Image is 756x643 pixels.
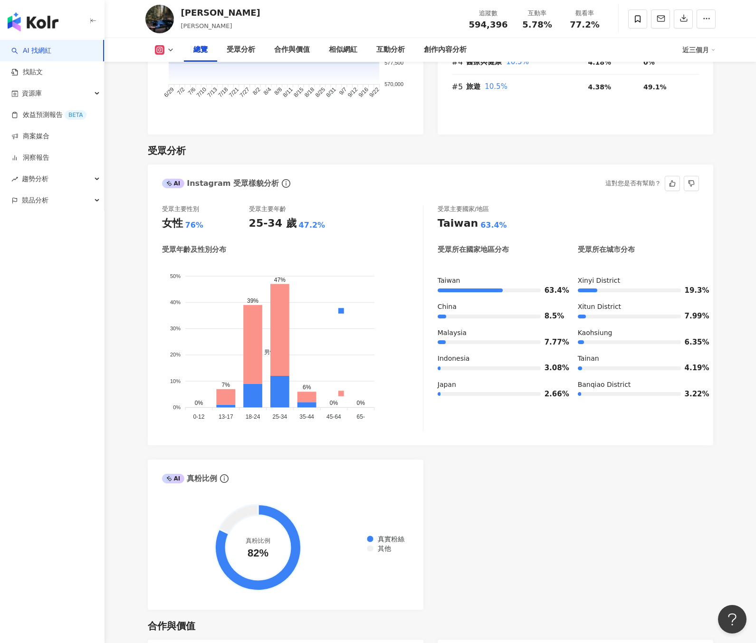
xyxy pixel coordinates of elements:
[506,58,529,66] span: 10.5%
[281,86,294,99] tspan: 8/11
[588,83,612,91] span: 4.38%
[11,132,49,141] a: 商案媒合
[452,56,466,68] div: #4
[522,20,552,29] span: 5.78%
[162,473,218,484] div: 真粉比例
[685,365,699,372] span: 4.19%
[337,86,348,96] tspan: 9/7
[280,178,292,189] span: info-circle
[145,5,174,33] img: KOL Avatar
[438,276,559,286] div: Taiwan
[371,535,404,543] span: 真實粉絲
[545,287,559,294] span: 63.4%
[685,391,699,398] span: 3.22%
[11,110,86,120] a: 效益預測報告BETA
[545,365,559,372] span: 3.08%
[173,404,181,410] tspan: 0%
[11,153,49,163] a: 洞察報告
[545,339,559,346] span: 7.77%
[578,302,699,312] div: Xitun District
[314,86,326,99] tspan: 8/25
[669,180,676,187] span: like
[292,86,305,99] tspan: 8/15
[181,22,232,29] span: [PERSON_NAME]
[218,414,233,421] tspan: 13-17
[245,414,260,421] tspan: 18-24
[170,352,181,358] tspan: 20%
[193,44,208,56] div: 總覽
[588,58,612,66] span: 4.18%
[162,474,185,483] div: AI
[303,86,316,99] tspan: 8/18
[480,220,507,230] div: 63.4%
[195,86,208,99] tspan: 7/10
[685,313,699,320] span: 7.99%
[438,354,559,364] div: Indonesia
[227,44,255,56] div: 受眾分析
[238,86,251,99] tspan: 7/27
[219,473,230,484] span: info-circle
[718,605,746,633] iframe: Help Scout Beacon - Open
[181,7,260,19] div: [PERSON_NAME]
[148,144,186,157] div: 受眾分析
[162,245,226,255] div: 受眾年齡及性別分布
[578,276,699,286] div: Xinyi District
[299,414,314,421] tspan: 35-44
[688,180,695,187] span: dislike
[162,205,199,213] div: 受眾主要性別
[262,86,272,96] tspan: 8/4
[368,86,381,99] tspan: 9/22
[452,81,466,93] div: #5
[438,328,559,338] div: Malaysia
[175,86,186,96] tspan: 7/2
[193,414,204,421] tspan: 0-12
[469,19,508,29] span: 594,396
[469,9,508,18] div: 追蹤數
[466,58,502,66] span: 醫療與健康
[206,86,219,99] tspan: 7/13
[162,178,279,189] div: Instagram 受眾樣貌分析
[438,302,559,312] div: China
[485,82,507,91] span: 10.5%
[438,205,489,213] div: 受眾主要國家/地區
[11,46,51,56] a: searchAI 找網紅
[186,86,197,96] tspan: 7/6
[11,67,43,77] a: 找貼文
[326,414,341,421] tspan: 45-64
[227,86,240,99] tspan: 7/21
[357,86,370,99] tspan: 9/16
[578,328,699,338] div: Kaohsiung
[438,245,509,255] div: 受眾所在國家地區分布
[519,9,555,18] div: 互動率
[682,42,716,58] div: 近三個月
[163,86,175,99] tspan: 6/29
[356,414,364,421] tspan: 65-
[162,179,185,188] div: AI
[643,58,655,66] span: 0%
[643,83,667,91] span: 49.1%
[8,12,58,31] img: logo
[273,86,283,96] tspan: 8/8
[376,44,405,56] div: 互動分析
[578,380,699,390] div: Banqiao District
[148,619,195,633] div: 合作與價值
[185,220,203,230] div: 76%
[329,44,357,56] div: 相似網紅
[545,313,559,320] span: 8.5%
[162,216,183,231] div: 女性
[578,354,699,364] div: Tainan
[22,168,48,190] span: 趨勢分析
[11,176,18,182] span: rise
[438,380,559,390] div: Japan
[438,216,478,231] div: Taiwan
[274,44,310,56] div: 合作與價值
[170,378,181,384] tspan: 10%
[170,273,181,279] tspan: 50%
[545,391,559,398] span: 2.66%
[251,86,262,96] tspan: 8/2
[424,44,467,56] div: 創作內容分析
[299,220,325,230] div: 47.2%
[685,339,699,346] span: 6.35%
[22,83,42,104] span: 資源庫
[346,86,359,99] tspan: 9/12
